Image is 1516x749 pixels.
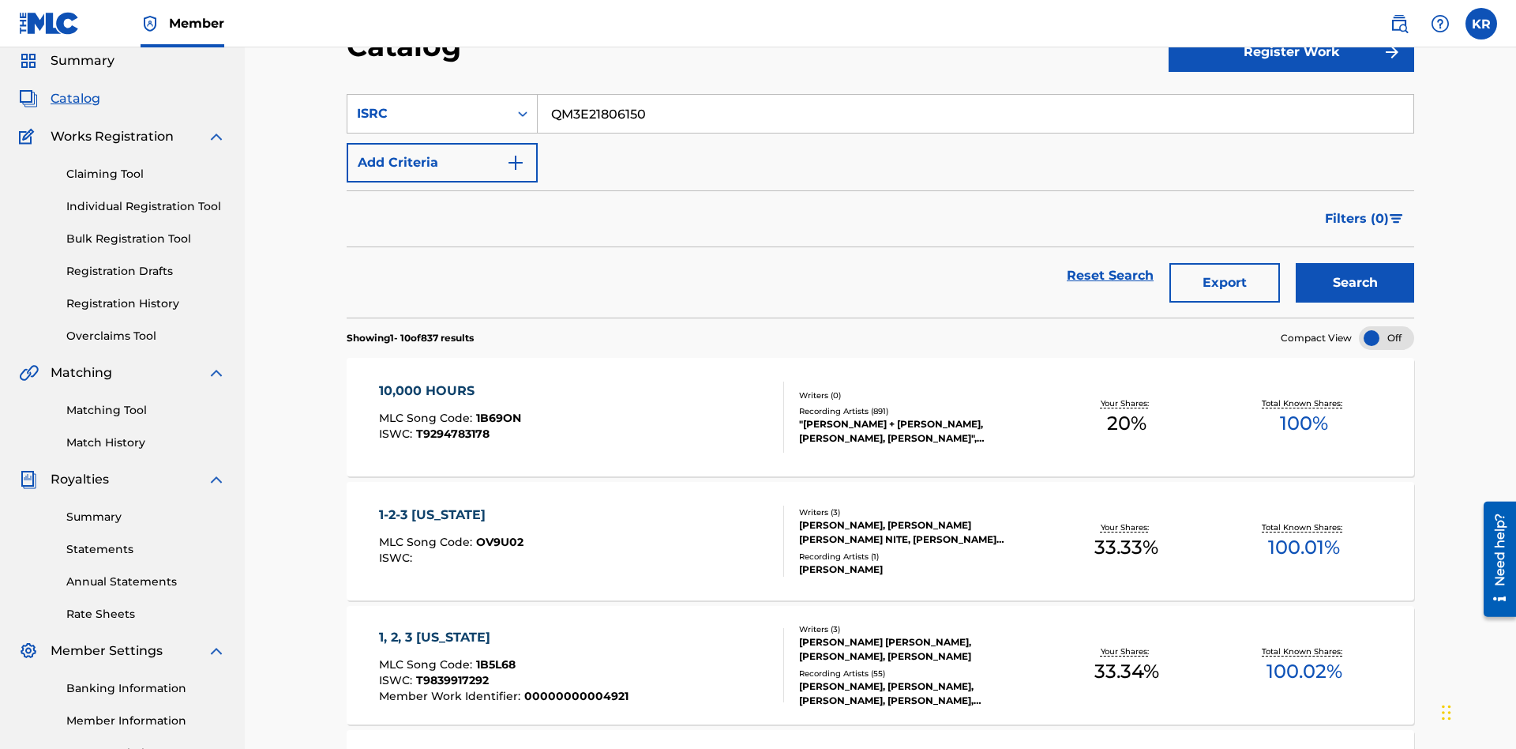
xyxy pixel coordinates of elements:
a: 10,000 HOURSMLC Song Code:1B69ONISWC:T9294783178Writers (0)Recording Artists (891)"[PERSON_NAME] ... [347,358,1414,476]
span: Filters ( 0 ) [1325,209,1389,228]
a: Registration Drafts [66,263,226,280]
div: Recording Artists ( 55 ) [799,668,1038,679]
p: Total Known Shares: [1262,521,1346,533]
div: 1, 2, 3 [US_STATE] [379,628,629,647]
span: 1B5L68 [476,657,516,672]
span: ISWC : [379,673,416,687]
div: [PERSON_NAME] [799,563,1038,577]
img: expand [207,470,226,489]
p: Showing 1 - 10 of 837 results [347,331,474,345]
img: Member Settings [19,642,38,661]
a: Banking Information [66,680,226,697]
span: 33.34 % [1094,657,1159,686]
span: Member Work Identifier : [379,689,524,703]
span: T9294783178 [416,427,490,441]
img: search [1390,14,1409,33]
p: Your Shares: [1101,397,1153,409]
img: help [1431,14,1450,33]
img: expand [207,127,226,146]
span: Compact View [1281,331,1352,345]
img: Matching [19,363,39,382]
span: Summary [51,51,114,70]
a: Public Search [1383,8,1415,40]
a: Registration History [66,295,226,312]
a: 1, 2, 3 [US_STATE]MLC Song Code:1B5L68ISWC:T9839917292Member Work Identifier:00000000004921Writer... [347,606,1414,725]
span: 33.33 % [1094,533,1158,562]
span: 100.02 % [1266,657,1342,686]
span: MLC Song Code : [379,411,476,425]
span: T9839917292 [416,673,489,687]
img: expand [207,363,226,382]
img: MLC Logo [19,12,80,35]
a: Statements [66,541,226,558]
span: Works Registration [51,127,174,146]
a: Rate Sheets [66,606,226,623]
a: CatalogCatalog [19,89,100,108]
a: Matching Tool [66,402,226,419]
img: expand [207,642,226,661]
a: Annual Statements [66,574,226,590]
img: Summary [19,51,38,70]
button: Export [1169,263,1280,303]
span: Member [169,14,224,32]
a: 1-2-3 [US_STATE]MLC Song Code:OV9U02ISWC:Writers (3)[PERSON_NAME], [PERSON_NAME] [PERSON_NAME] NI... [347,482,1414,600]
div: Recording Artists ( 891 ) [799,405,1038,417]
span: Member Settings [51,642,163,661]
img: filter [1390,214,1403,224]
img: 9d2ae6d4665cec9f34b9.svg [506,153,525,172]
div: 1-2-3 [US_STATE] [379,506,523,525]
span: Catalog [51,89,100,108]
div: Writers ( 0 ) [799,390,1038,401]
p: Your Shares: [1101,521,1153,533]
span: Matching [51,363,112,382]
span: MLC Song Code : [379,535,476,549]
span: 1B69ON [476,411,521,425]
p: Total Known Shares: [1262,645,1346,657]
a: Summary [66,509,226,525]
div: Writers ( 3 ) [799,623,1038,635]
span: ISWC : [379,551,416,565]
span: 00000000004921 [524,689,629,703]
img: f7272a7cc735f4ea7f67.svg [1383,43,1402,62]
a: Individual Registration Tool [66,198,226,215]
div: 10,000 HOURS [379,382,521,401]
div: [PERSON_NAME] [PERSON_NAME], [PERSON_NAME], [PERSON_NAME] [799,635,1038,664]
span: OV9U02 [476,535,523,549]
span: 100.01 % [1268,533,1340,562]
p: Total Known Shares: [1262,397,1346,409]
img: Top Rightsholder [141,14,159,33]
div: [PERSON_NAME], [PERSON_NAME] [PERSON_NAME] NITE, [PERSON_NAME] [PERSON_NAME] [799,518,1038,547]
span: 20 % [1107,409,1146,438]
a: SummarySummary [19,51,114,70]
div: [PERSON_NAME], [PERSON_NAME], [PERSON_NAME], [PERSON_NAME], [PERSON_NAME], [PERSON_NAME], [PERSON... [799,679,1038,708]
a: Match History [66,435,226,451]
img: Works Registration [19,127,39,146]
div: Help [1424,8,1456,40]
button: Search [1296,263,1414,303]
iframe: Chat Widget [1437,673,1516,749]
img: Royalties [19,470,38,489]
span: 100 % [1280,409,1328,438]
img: Catalog [19,89,38,108]
button: Add Criteria [347,143,538,183]
div: "[PERSON_NAME] + [PERSON_NAME], [PERSON_NAME], [PERSON_NAME]", [PERSON_NAME] + [PERSON_NAME] & [P... [799,417,1038,446]
button: Filters (0) [1315,199,1414,239]
a: Overclaims Tool [66,328,226,344]
a: Claiming Tool [66,166,226,183]
div: User Menu [1465,8,1497,40]
span: ISWC : [379,427,416,441]
span: MLC Song Code : [379,657,476,672]
form: Search Form [347,94,1414,318]
button: Register Work [1169,32,1414,72]
a: Reset Search [1059,258,1161,293]
div: Writers ( 3 ) [799,506,1038,518]
div: ISRC [357,104,499,123]
div: Recording Artists ( 1 ) [799,551,1038,563]
iframe: Resource Center [1472,495,1516,625]
p: Your Shares: [1101,645,1153,657]
span: Royalties [51,470,109,489]
a: Bulk Registration Tool [66,231,226,247]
